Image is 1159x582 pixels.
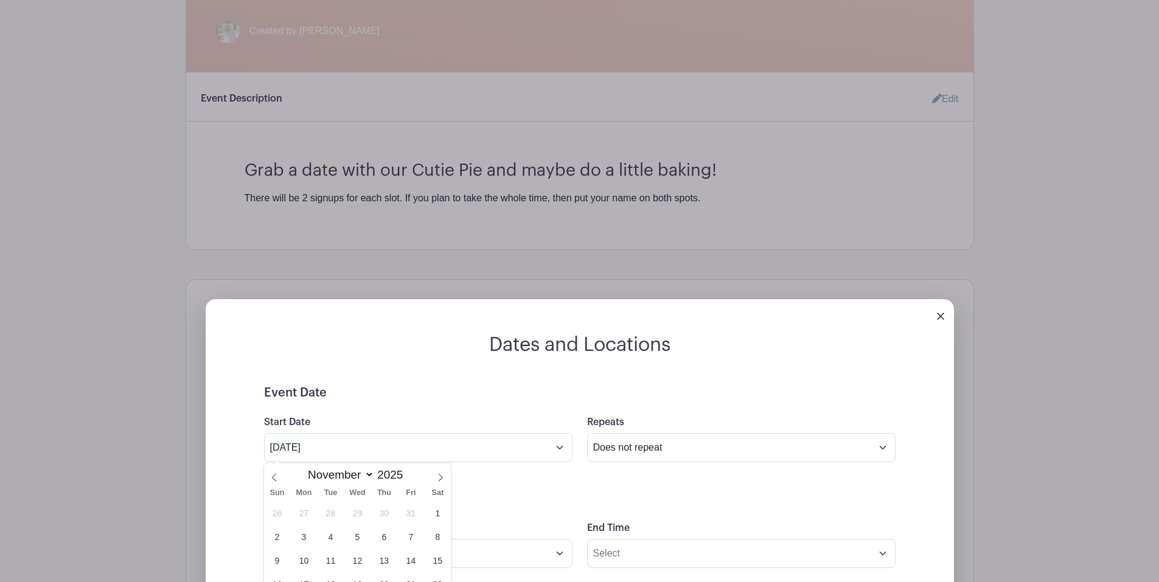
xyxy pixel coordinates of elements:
span: November 11, 2025 [319,549,343,572]
span: October 30, 2025 [372,501,396,525]
span: November 6, 2025 [372,525,396,549]
img: close_button-5f87c8562297e5c2d7936805f587ecaba9071eb48480494691a3f1689db116b3.svg [937,313,944,320]
span: November 8, 2025 [426,525,450,549]
span: November 2, 2025 [265,525,289,549]
span: October 27, 2025 [292,501,316,525]
h5: Time [264,491,896,506]
span: Sun [264,489,291,497]
span: November 3, 2025 [292,525,316,549]
span: October 29, 2025 [346,501,369,525]
span: November 4, 2025 [319,525,343,549]
span: November 15, 2025 [426,549,450,572]
span: November 1, 2025 [426,501,450,525]
span: Mon [290,489,317,497]
input: Select [264,433,573,462]
span: November 14, 2025 [399,549,423,572]
label: End Time [587,522,630,534]
h2: Dates and Locations [206,333,954,356]
span: Fri [397,489,424,497]
span: November 5, 2025 [346,525,369,549]
span: October 26, 2025 [265,501,289,525]
span: November 7, 2025 [399,525,423,549]
span: October 28, 2025 [319,501,343,525]
span: Sat [424,489,451,497]
label: Repeats [587,417,624,428]
h5: Event Date [264,386,896,400]
span: Wed [344,489,371,497]
label: Start Date [264,417,310,428]
span: Tue [317,489,344,497]
span: November 12, 2025 [346,549,369,572]
span: November 10, 2025 [292,549,316,572]
input: Year [374,468,412,482]
span: November 9, 2025 [265,549,289,572]
select: Month [302,468,374,482]
span: Thu [371,489,397,497]
input: Select [587,539,896,568]
span: November 13, 2025 [372,549,396,572]
span: October 31, 2025 [399,501,423,525]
